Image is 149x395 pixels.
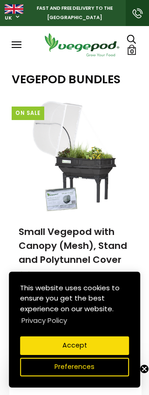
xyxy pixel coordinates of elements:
span: This website uses cookies to ensure you get the best experience on our website. [20,283,120,314]
h1: Vegepod Bundles [12,73,137,87]
span: £191.24 [19,269,130,281]
div: SIGN UP!Close teaser [9,372,142,395]
img: Small Vegepod with Canopy (Mesh), Stand and Polytunnel Cover [26,98,123,214]
img: gb_large.png [5,4,23,13]
a: Small Vegepod with Canopy (Mesh), Stand and Polytunnel Cover [19,225,127,266]
button: Preferences [20,358,129,376]
button: Accept [20,336,129,355]
div: cookie bar [9,272,140,388]
img: Vegepod [41,32,123,58]
a: UK [5,14,12,22]
button: Close teaser [140,364,149,374]
span: 0 [130,47,134,56]
a: Cart [127,45,137,55]
a: Privacy Policy (opens in a new tab) [20,314,68,328]
a: Search [127,33,136,43]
